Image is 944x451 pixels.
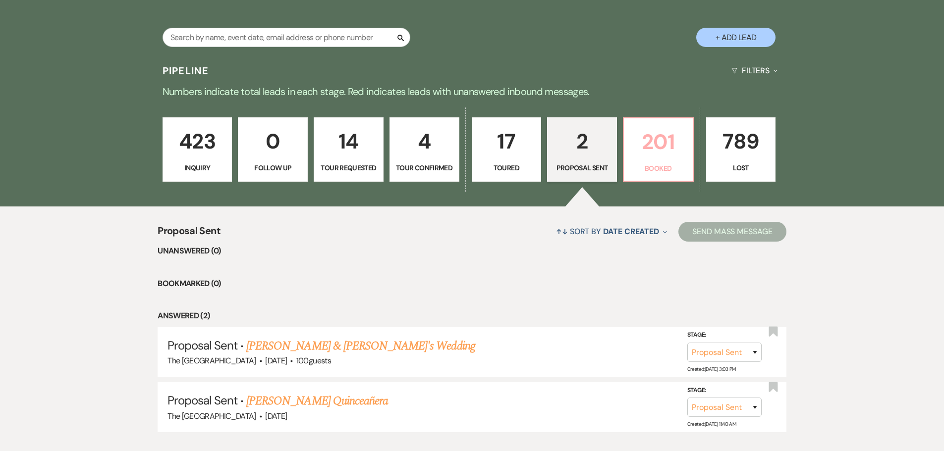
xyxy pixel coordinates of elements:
[246,392,388,410] a: [PERSON_NAME] Quinceañera
[556,226,568,237] span: ↑↓
[727,57,781,84] button: Filters
[554,125,611,158] p: 2
[169,162,226,173] p: Inquiry
[713,162,770,173] p: Lost
[478,162,535,173] p: Toured
[478,125,535,158] p: 17
[314,117,384,182] a: 14Tour Requested
[167,393,237,408] span: Proposal Sent
[244,162,301,173] p: Follow Up
[296,355,331,366] span: 100 guests
[687,421,736,427] span: Created: [DATE] 11:40 AM
[630,125,687,158] p: 201
[396,162,453,173] p: Tour Confirmed
[678,222,786,242] button: Send Mass Message
[158,223,221,245] span: Proposal Sent
[265,411,287,421] span: [DATE]
[389,117,459,182] a: 4Tour Confirmed
[630,163,687,174] p: Booked
[158,277,786,290] li: Bookmarked (0)
[246,337,475,355] a: [PERSON_NAME] & [PERSON_NAME]'s Wedding
[472,117,542,182] a: 17Toured
[713,125,770,158] p: 789
[696,28,776,47] button: + Add Lead
[706,117,776,182] a: 789Lost
[167,411,256,421] span: The [GEOGRAPHIC_DATA]
[603,226,659,237] span: Date Created
[169,125,226,158] p: 423
[547,117,617,182] a: 2Proposal Sent
[552,218,671,245] button: Sort By Date Created
[554,162,611,173] p: Proposal Sent
[687,385,762,396] label: Stage:
[396,125,453,158] p: 4
[163,117,232,182] a: 423Inquiry
[265,355,287,366] span: [DATE]
[158,245,786,257] li: Unanswered (0)
[163,64,209,78] h3: Pipeline
[163,28,410,47] input: Search by name, event date, email address or phone number
[623,117,694,182] a: 201Booked
[687,366,736,372] span: Created: [DATE] 3:03 PM
[158,309,786,322] li: Answered (2)
[320,125,377,158] p: 14
[167,338,237,353] span: Proposal Sent
[320,162,377,173] p: Tour Requested
[115,84,829,100] p: Numbers indicate total leads in each stage. Red indicates leads with unanswered inbound messages.
[244,125,301,158] p: 0
[167,355,256,366] span: The [GEOGRAPHIC_DATA]
[687,330,762,341] label: Stage:
[238,117,308,182] a: 0Follow Up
